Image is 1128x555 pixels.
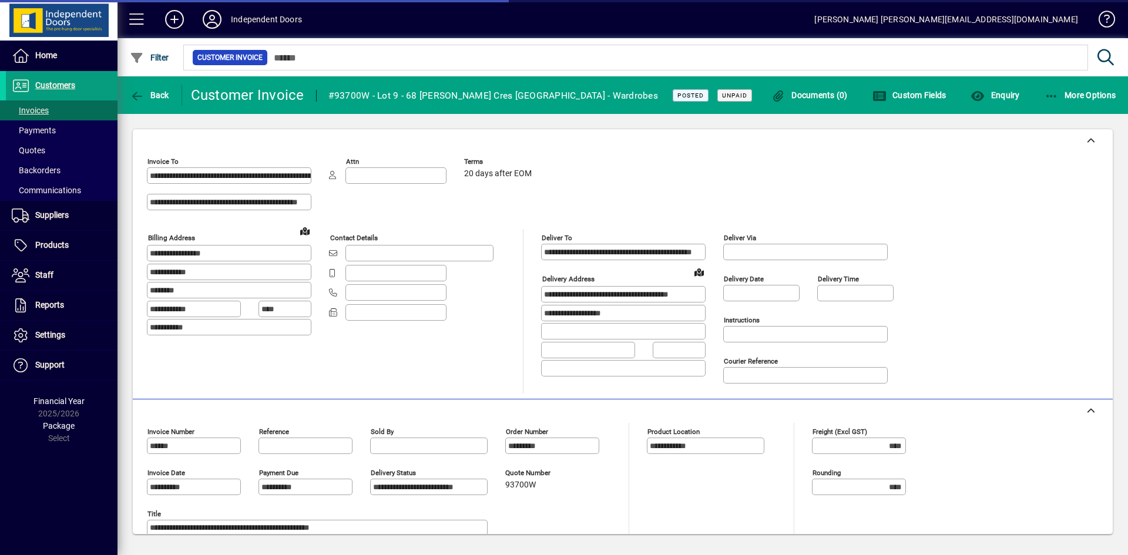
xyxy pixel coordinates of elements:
[1045,90,1116,100] span: More Options
[505,480,536,490] span: 93700W
[35,51,57,60] span: Home
[6,231,117,260] a: Products
[464,158,535,166] span: Terms
[814,10,1078,29] div: [PERSON_NAME] [PERSON_NAME][EMAIL_ADDRESS][DOMAIN_NAME]
[724,316,760,324] mat-label: Instructions
[505,469,576,477] span: Quote number
[127,47,172,68] button: Filter
[6,140,117,160] a: Quotes
[147,428,194,436] mat-label: Invoice number
[542,234,572,242] mat-label: Deliver To
[191,86,304,105] div: Customer Invoice
[6,41,117,70] a: Home
[346,157,359,166] mat-label: Attn
[1090,2,1113,41] a: Knowledge Base
[724,275,764,283] mat-label: Delivery date
[35,270,53,280] span: Staff
[818,275,859,283] mat-label: Delivery time
[12,106,49,115] span: Invoices
[506,428,548,436] mat-label: Order number
[6,100,117,120] a: Invoices
[722,92,747,99] span: Unpaid
[35,210,69,220] span: Suppliers
[771,90,848,100] span: Documents (0)
[724,357,778,365] mat-label: Courier Reference
[968,85,1022,106] button: Enquiry
[677,92,704,99] span: Posted
[12,146,45,155] span: Quotes
[6,321,117,350] a: Settings
[130,90,169,100] span: Back
[6,160,117,180] a: Backorders
[35,360,65,369] span: Support
[371,469,416,477] mat-label: Delivery status
[259,469,298,477] mat-label: Payment due
[768,85,851,106] button: Documents (0)
[117,85,182,106] app-page-header-button: Back
[6,180,117,200] a: Communications
[12,126,56,135] span: Payments
[130,53,169,62] span: Filter
[971,90,1019,100] span: Enquiry
[259,428,289,436] mat-label: Reference
[6,291,117,320] a: Reports
[35,80,75,90] span: Customers
[328,86,658,105] div: #93700W - Lot 9 - 68 [PERSON_NAME] Cres [GEOGRAPHIC_DATA] - Wardrobes
[231,10,302,29] div: Independent Doors
[193,9,231,30] button: Profile
[6,261,117,290] a: Staff
[6,120,117,140] a: Payments
[872,90,946,100] span: Custom Fields
[33,396,85,406] span: Financial Year
[43,421,75,430] span: Package
[35,330,65,339] span: Settings
[690,263,709,281] a: View on map
[869,85,949,106] button: Custom Fields
[296,221,314,240] a: View on map
[6,201,117,230] a: Suppliers
[813,428,867,436] mat-label: Freight (excl GST)
[371,428,394,436] mat-label: Sold by
[35,240,69,250] span: Products
[127,85,172,106] button: Back
[12,166,61,175] span: Backorders
[147,469,185,477] mat-label: Invoice date
[147,510,161,518] mat-label: Title
[464,169,532,179] span: 20 days after EOM
[12,186,81,195] span: Communications
[647,428,700,436] mat-label: Product location
[6,351,117,380] a: Support
[1042,85,1119,106] button: More Options
[197,52,263,63] span: Customer Invoice
[724,234,756,242] mat-label: Deliver via
[147,157,179,166] mat-label: Invoice To
[35,300,64,310] span: Reports
[813,469,841,477] mat-label: Rounding
[156,9,193,30] button: Add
